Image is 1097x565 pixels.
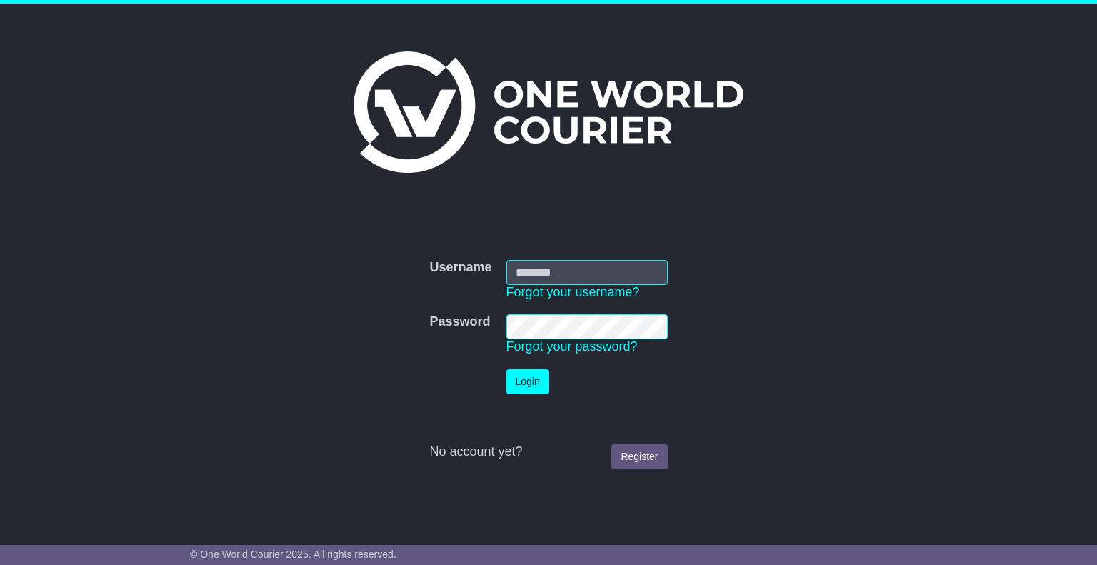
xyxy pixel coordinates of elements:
[611,444,667,469] a: Register
[506,339,638,354] a: Forgot your password?
[354,51,743,173] img: One World
[506,369,549,394] button: Login
[506,285,640,299] a: Forgot your username?
[429,314,490,330] label: Password
[429,444,667,460] div: No account yet?
[190,549,396,560] span: © One World Courier 2025. All rights reserved.
[429,260,491,276] label: Username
